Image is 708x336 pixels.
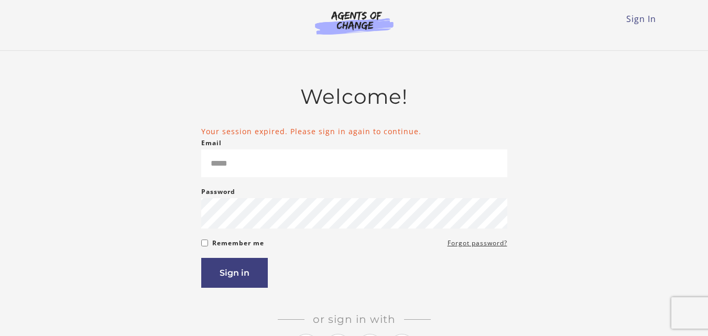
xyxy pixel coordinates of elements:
img: Agents of Change Logo [304,10,405,35]
span: Or sign in with [304,313,404,326]
a: Forgot password? [448,237,507,250]
label: Password [201,186,235,198]
a: Sign In [626,13,656,25]
label: Remember me [212,237,264,250]
label: Email [201,137,222,149]
h2: Welcome! [201,84,507,109]
li: Your session expired. Please sign in again to continue. [201,126,507,137]
button: Sign in [201,258,268,288]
